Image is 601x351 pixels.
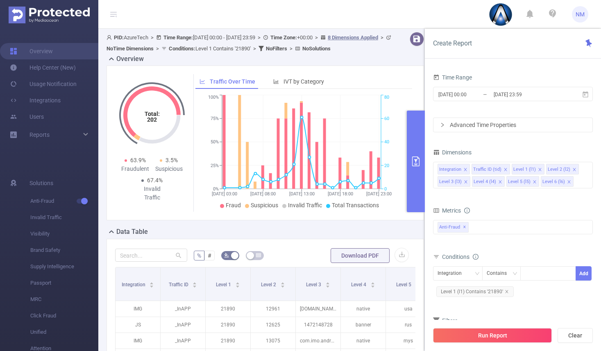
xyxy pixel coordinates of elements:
input: End date [493,89,559,100]
b: PID: [114,34,124,41]
span: AzureTech [DATE] 00:00 - [DATE] 23:59 +00:00 [107,34,393,52]
p: native [341,333,386,349]
i: icon: caret-up [193,281,197,283]
span: Traffic ID [169,282,190,288]
i: icon: caret-down [150,284,154,287]
span: > [378,34,386,41]
i: icon: bg-colors [224,253,229,258]
i: icon: close [572,168,576,172]
span: Integration [122,282,147,288]
li: Level 4 (l4) [472,176,505,187]
i: icon: close [463,168,467,172]
span: Level 4 [351,282,367,288]
span: ✕ [463,222,466,232]
span: Anti-Fraud [438,222,469,233]
span: Metrics [433,207,461,214]
tspan: 40 [384,140,389,145]
i: icon: close [533,180,537,185]
p: 13075 [251,333,295,349]
tspan: 50% [211,140,219,145]
li: Level 5 (l5) [506,176,539,187]
p: native [341,301,386,317]
i: icon: bar-chart [273,79,279,84]
button: Download PDF [331,248,390,263]
input: Search... [115,249,187,262]
span: NM [576,6,585,23]
tspan: 100% [208,95,219,100]
span: Invalid Traffic [288,202,322,208]
span: 63.9% [130,157,146,163]
p: mys [386,333,431,349]
i: icon: caret-down [235,284,240,287]
span: Level 3 [306,282,322,288]
i: icon: close [505,290,509,294]
tspan: [DATE] 18:00 [328,191,353,197]
i: icon: line-chart [200,79,205,84]
p: com.imo.android.imoimbeta [296,333,340,349]
tspan: [DATE] 13:00 [289,191,315,197]
span: Level 1 (l1) Contains '21890' [436,286,514,297]
div: Level 2 (l2) [548,164,570,175]
span: Solutions [29,175,53,191]
tspan: 25% [211,163,219,168]
li: Level 6 (l6) [541,176,574,187]
a: Usage Notification [10,76,77,92]
i: icon: close [464,180,468,185]
span: 67.4% [147,177,163,183]
span: > [154,45,161,52]
span: % [197,252,201,259]
div: Invalid Traffic [135,185,169,202]
li: Level 2 (l2) [546,164,579,174]
span: 3.5% [166,157,178,163]
button: Run Report [433,328,552,343]
i: icon: close [503,168,508,172]
li: Traffic ID (tid) [472,164,510,174]
i: icon: close [538,168,542,172]
div: Sort [149,281,154,286]
i: icon: caret-up [150,281,154,283]
input: Start date [438,89,504,100]
div: Level 1 (l1) [513,164,536,175]
p: 12625 [251,317,295,333]
i: icon: caret-down [370,284,375,287]
div: Level 3 (l3) [439,177,462,187]
span: > [148,34,156,41]
span: Level 1 Contains '21890' [169,45,251,52]
tspan: 0% [213,186,219,192]
tspan: 202 [147,116,157,123]
span: Suspicious [251,202,278,208]
span: MRC [30,291,98,308]
i: icon: close [498,180,502,185]
div: icon: rightAdvanced Time Properties [433,118,592,132]
span: IVT by Category [283,78,324,85]
span: Invalid Traffic [30,209,98,226]
span: Click Fraud [30,308,98,324]
p: banner [341,317,386,333]
p: IMG [116,333,160,349]
img: Protected Media [9,7,90,23]
i: icon: caret-up [370,281,375,283]
b: No Solutions [302,45,331,52]
i: icon: user [107,35,114,40]
span: Conditions [442,254,479,260]
p: JS [116,317,160,333]
div: Level 4 (l4) [474,177,496,187]
span: > [251,45,259,52]
tspan: Total: [145,111,160,117]
p: [DOMAIN_NAME] [296,301,340,317]
b: Time Zone: [270,34,297,41]
div: Fraudulent [118,165,152,173]
p: 21890 [206,333,250,349]
i: icon: down [475,271,480,277]
a: Reports [29,127,50,143]
b: Time Range: [163,34,193,41]
h2: Overview [116,54,144,64]
span: Level 5 [396,282,413,288]
p: rus [386,317,431,333]
tspan: 20 [384,163,389,168]
span: > [313,34,320,41]
i: icon: caret-down [325,284,330,287]
span: Filters [433,317,458,324]
i: icon: caret-down [193,284,197,287]
b: No Time Dimensions [107,45,154,52]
